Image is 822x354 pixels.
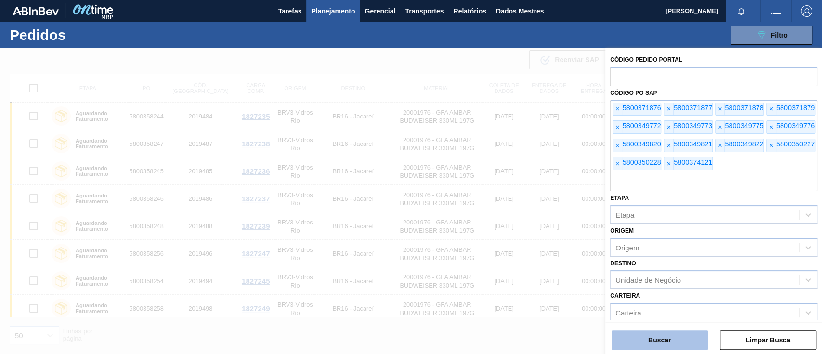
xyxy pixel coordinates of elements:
[610,90,657,96] font: Código PO SAP
[13,7,59,15] img: TNhmsLtSVTkK8tSr43FrP2fwEKptu5GPRR3wAAAABJRU5ErkJggg==
[311,7,355,15] font: Planejamento
[718,105,722,113] font: ×
[10,27,66,43] font: Pedidos
[725,122,763,130] font: 5800349775
[801,5,812,17] img: Sair
[496,7,544,15] font: Dados Mestres
[674,158,712,166] font: 5800374121
[776,122,815,130] font: 5800349776
[718,123,722,131] font: ×
[769,105,773,113] font: ×
[615,142,619,149] font: ×
[769,123,773,131] font: ×
[278,7,302,15] font: Tarefas
[622,104,661,112] font: 5800371876
[666,105,670,113] font: ×
[610,292,640,299] font: Carteira
[622,122,661,130] font: 5800349772
[615,243,639,251] font: Origem
[769,142,773,149] font: ×
[725,140,763,148] font: 5800349822
[666,142,670,149] font: ×
[665,7,718,14] font: [PERSON_NAME]
[610,195,629,201] font: Etapa
[771,31,788,39] font: Filtro
[615,309,641,317] font: Carteira
[674,104,712,112] font: 5800371877
[615,105,619,113] font: ×
[726,4,757,18] button: Notificações
[731,26,812,45] button: Filtro
[666,160,670,168] font: ×
[666,123,670,131] font: ×
[610,56,682,63] font: Código Pedido Portal
[615,210,634,219] font: Etapa
[776,104,815,112] font: 5800371879
[615,123,619,131] font: ×
[610,227,634,234] font: Origem
[718,142,722,149] font: ×
[615,160,619,168] font: ×
[674,122,712,130] font: 5800349773
[365,7,395,15] font: Gerencial
[776,140,815,148] font: 5800350227
[405,7,444,15] font: Transportes
[610,260,636,267] font: Destino
[770,5,782,17] img: ações do usuário
[622,158,661,166] font: 5800350228
[725,104,763,112] font: 5800371878
[674,140,712,148] font: 5800349821
[622,140,661,148] font: 5800349820
[615,276,681,284] font: Unidade de Negócio
[453,7,486,15] font: Relatórios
